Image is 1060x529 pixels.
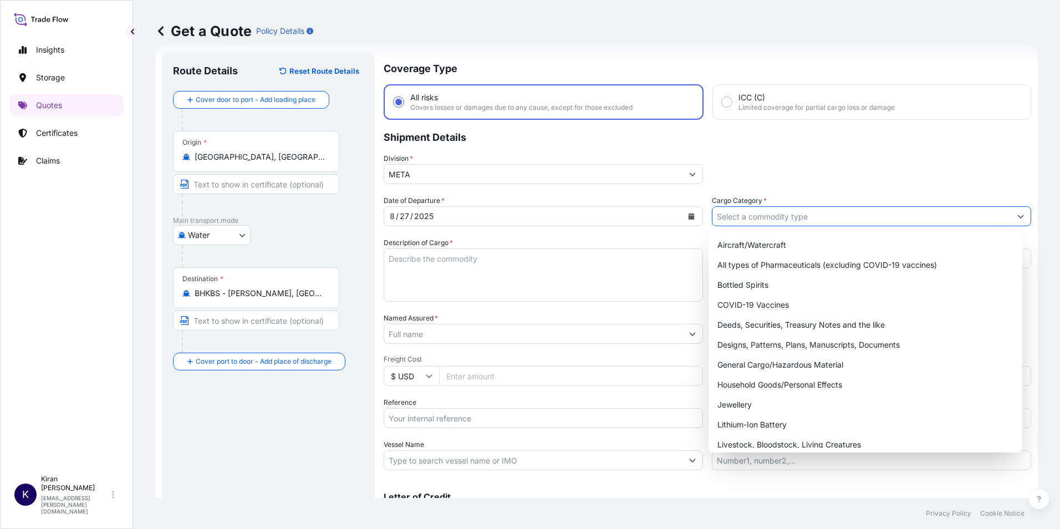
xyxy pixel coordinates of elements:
[36,44,64,55] p: Insights
[384,355,703,364] span: Freight Cost
[712,450,1031,470] input: Number1, number2,...
[713,375,1018,395] div: Household Goods/Personal Effects
[173,311,339,330] input: Text to appear on certificate
[36,128,78,139] p: Certificates
[713,415,1018,435] div: Lithium-Ion Battery
[410,103,633,112] span: Covers losses or damages due to any cause, except for those excluded
[389,210,396,223] div: month,
[384,51,1031,84] p: Coverage Type
[738,92,765,103] span: ICC (C)
[682,450,702,470] button: Show suggestions
[196,94,315,105] span: Cover door to port - Add loading place
[182,138,207,147] div: Origin
[980,509,1025,518] p: Cookie Notice
[713,335,1018,355] div: Designs, Patterns, Plans, Manuscripts, Documents
[36,155,60,166] p: Claims
[36,72,65,83] p: Storage
[22,489,29,500] span: K
[384,450,682,470] input: Type to search vessel name or IMO
[384,397,416,408] label: Reference
[196,356,332,367] span: Cover port to door - Add place of discharge
[384,237,453,248] label: Description of Cargo
[384,164,682,184] input: Type to search division
[384,492,1031,501] p: Letter of Credit
[682,164,702,184] button: Show suggestions
[173,216,364,225] p: Main transport mode
[195,151,325,162] input: Origin
[384,324,682,344] input: Full name
[396,210,399,223] div: /
[256,26,304,37] p: Policy Details
[738,103,895,112] span: Limited coverage for partial cargo loss or damage
[713,355,1018,375] div: General Cargo/Hazardous Material
[410,92,438,103] span: All risks
[173,64,238,78] p: Route Details
[384,153,413,164] label: Division
[173,174,339,194] input: Text to appear on certificate
[713,395,1018,415] div: Jewellery
[384,313,438,324] label: Named Assured
[155,22,252,40] p: Get a Quote
[41,495,110,515] p: [EMAIL_ADDRESS][PERSON_NAME][DOMAIN_NAME]
[713,295,1018,315] div: COVID-19 Vaccines
[182,274,223,283] div: Destination
[384,120,1031,153] p: Shipment Details
[682,207,700,225] button: Calendar
[926,509,971,518] p: Privacy Policy
[682,324,702,344] button: Show suggestions
[173,225,251,245] button: Select transport
[384,408,703,428] input: Your internal reference
[1011,206,1031,226] button: Show suggestions
[713,255,1018,275] div: All types of Pharmaceuticals (excluding COVID-19 vaccines)
[713,235,1018,255] div: Aircraft/Watercraft
[195,288,325,299] input: Destination
[384,195,445,206] span: Date of Departure
[712,206,1011,226] input: Select a commodity type
[713,435,1018,455] div: Livestock, Bloodstock, Living Creatures
[36,100,62,111] p: Quotes
[713,275,1018,295] div: Bottled Spirits
[413,210,435,223] div: year,
[399,210,410,223] div: day,
[712,195,767,206] label: Cargo Category
[289,65,359,77] p: Reset Route Details
[439,366,703,386] input: Enter amount
[384,439,424,450] label: Vessel Name
[188,230,210,241] span: Water
[410,210,413,223] div: /
[713,315,1018,335] div: Deeds, Securities, Treasury Notes and the like
[41,475,110,492] p: Kiran [PERSON_NAME]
